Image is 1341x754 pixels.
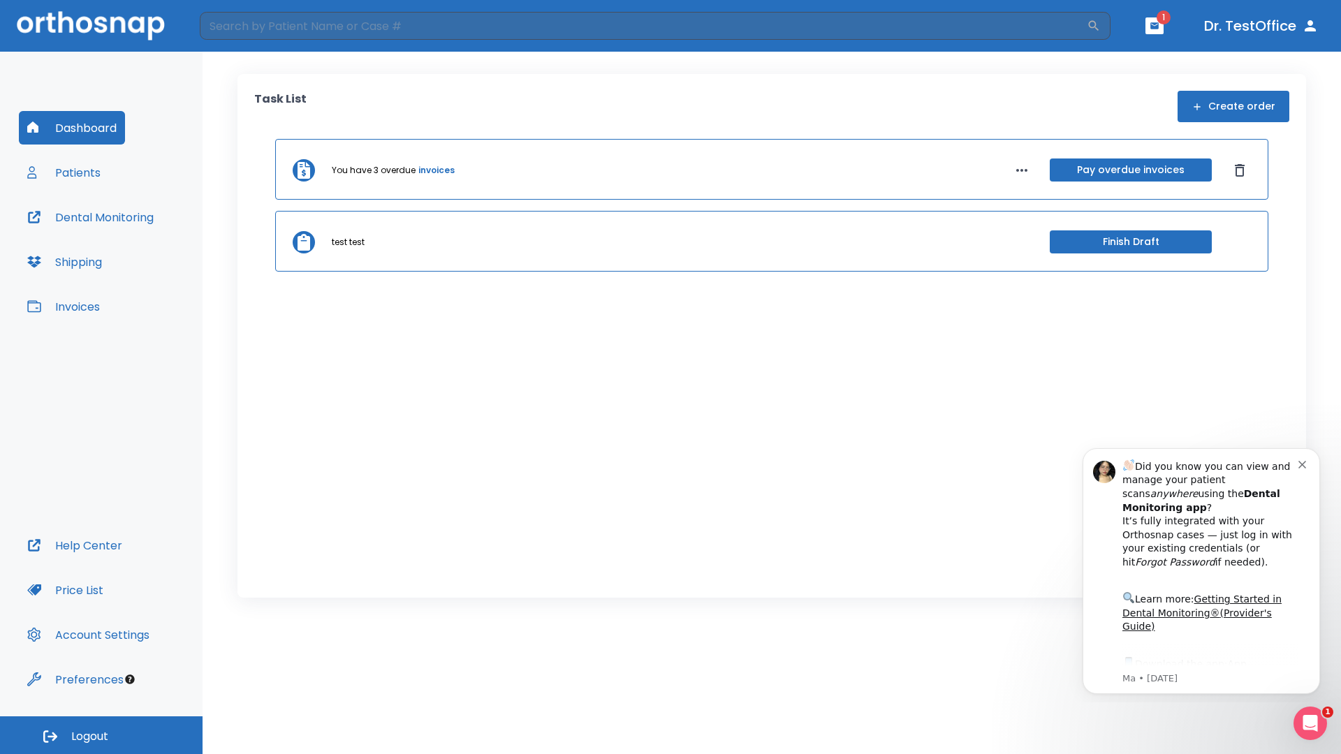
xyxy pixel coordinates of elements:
[61,223,185,248] a: App Store
[332,164,416,177] p: You have 3 overdue
[1199,13,1324,38] button: Dr. TestOffice
[1062,436,1341,702] iframe: Intercom notifications message
[1229,159,1251,182] button: Dismiss
[200,12,1087,40] input: Search by Patient Name or Case #
[418,164,455,177] a: invoices
[332,236,365,249] p: test test
[1050,230,1212,253] button: Finish Draft
[19,156,109,189] button: Patients
[124,673,136,686] div: Tooltip anchor
[254,91,307,122] p: Task List
[71,729,108,744] span: Logout
[1178,91,1289,122] button: Create order
[19,618,158,651] button: Account Settings
[19,573,112,607] button: Price List
[17,11,165,40] img: Orthosnap
[19,528,131,562] button: Help Center
[1157,10,1171,24] span: 1
[61,219,237,290] div: Download the app: | ​ Let us know if you need help getting started!
[61,237,237,249] p: Message from Ma, sent 8w ago
[19,111,125,145] button: Dashboard
[19,290,108,323] button: Invoices
[1294,707,1327,740] iframe: Intercom live chat
[1322,707,1333,718] span: 1
[237,22,248,33] button: Dismiss notification
[19,245,110,279] button: Shipping
[1050,158,1212,182] button: Pay overdue invoices
[19,200,162,234] button: Dental Monitoring
[19,663,132,696] button: Preferences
